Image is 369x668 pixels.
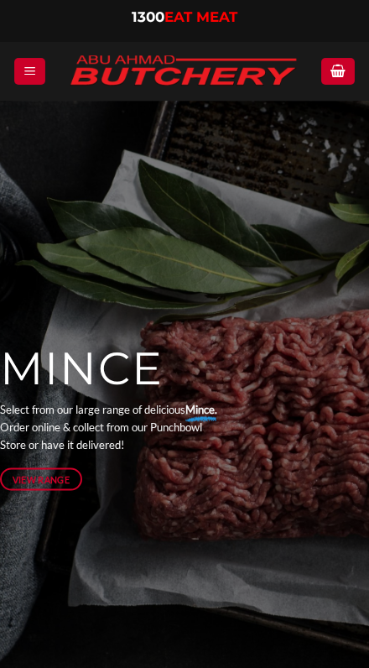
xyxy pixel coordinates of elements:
[185,402,217,415] strong: Mince.
[14,58,45,86] a: Menu
[132,8,237,25] a: 1300EAT MEAT
[13,472,70,486] span: View Range
[164,8,237,25] span: EAT MEAT
[321,58,355,86] a: View cart
[59,46,307,96] img: Abu Ahmad Butchery
[132,8,164,25] span: 1300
